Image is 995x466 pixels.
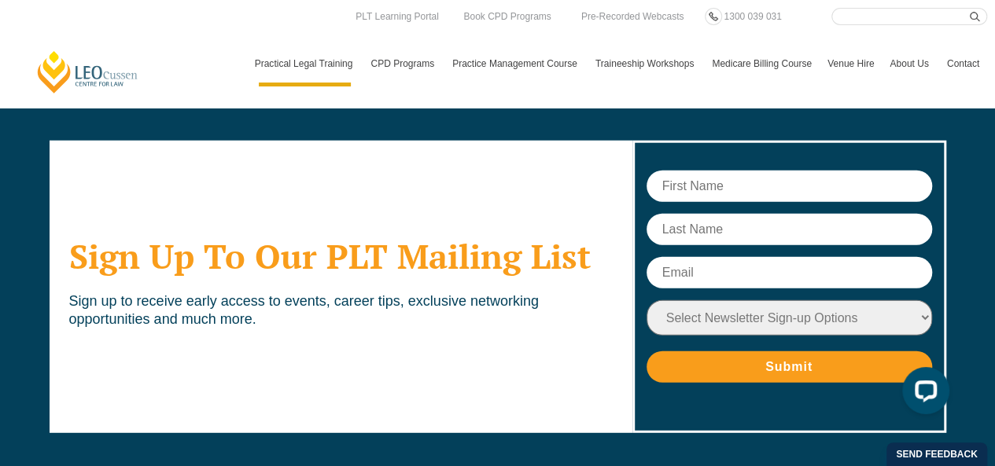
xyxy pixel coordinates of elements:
[939,41,987,86] a: Contact
[647,171,932,202] input: First Name
[820,41,882,86] a: Venue Hire
[647,300,932,336] select: Newsletter Sign-up Options
[647,257,932,288] input: Email
[35,50,140,94] a: [PERSON_NAME] Centre for Law
[247,41,363,86] a: Practical Legal Training
[647,351,932,383] input: Submit
[704,41,820,86] a: Medicare Billing Course
[890,361,956,427] iframe: LiveChat chat widget
[647,214,932,245] input: Last Name
[69,292,613,329] p: Sign up to receive early access to events, career tips, exclusive networking opportunities and mu...
[577,8,688,25] a: Pre-Recorded Webcasts
[720,8,785,25] a: 1300 039 031
[69,237,613,276] h2: Sign Up To Our PLT Mailing List
[363,41,444,86] a: CPD Programs
[882,41,938,86] a: About Us
[459,8,555,25] a: Book CPD Programs
[444,41,588,86] a: Practice Management Course
[352,8,443,25] a: PLT Learning Portal
[588,41,704,86] a: Traineeship Workshops
[724,11,781,22] span: 1300 039 031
